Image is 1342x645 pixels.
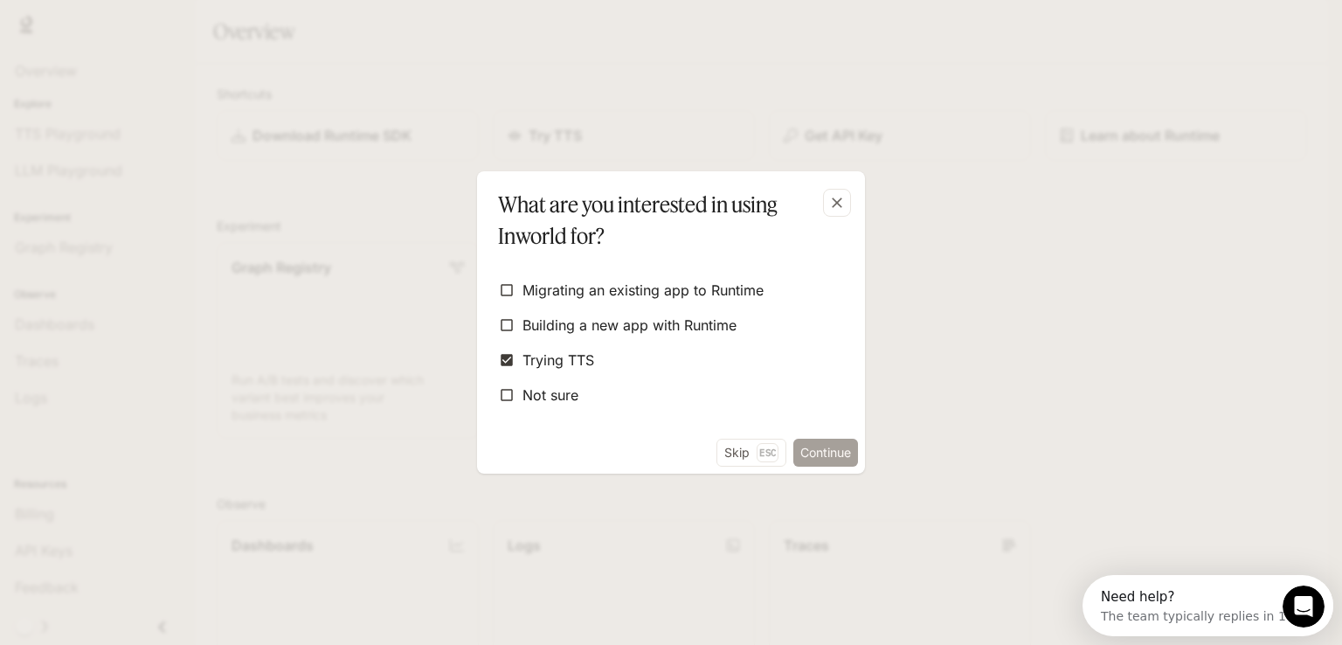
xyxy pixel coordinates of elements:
p: Esc [757,443,778,462]
div: Need help? [18,15,211,29]
span: Migrating an existing app to Runtime [522,280,764,301]
iframe: Intercom live chat discovery launcher [1083,575,1333,636]
span: Trying TTS [522,350,594,371]
span: Building a new app with Runtime [522,315,737,336]
div: Open Intercom Messenger [7,7,263,55]
div: The team typically replies in 1d [18,29,211,47]
p: What are you interested in using Inworld for? [498,189,837,252]
span: Not sure [522,385,578,406]
iframe: Intercom live chat [1283,586,1325,628]
button: SkipEsc [716,439,786,467]
button: Continue [793,439,858,467]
